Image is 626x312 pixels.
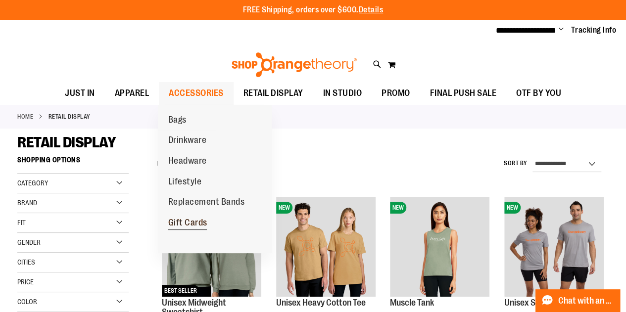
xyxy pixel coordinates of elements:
[168,218,207,230] span: Gift Cards
[115,82,149,104] span: APPAREL
[390,298,434,308] a: Muscle Tank
[158,130,216,151] a: Drinkware
[158,213,217,233] a: Gift Cards
[17,238,41,246] span: Gender
[506,82,571,105] a: OTF BY YOU
[158,172,211,192] a: Lifestyle
[159,82,234,105] a: ACCESSORIES
[234,82,313,104] a: RETAIL DISPLAY
[276,197,376,296] img: Unisex Heavy Cotton Tee
[390,202,406,214] span: NEW
[230,52,358,77] img: Shop Orangetheory
[168,115,186,127] span: Bags
[390,197,489,298] a: Muscle TankNEW
[504,197,604,296] img: Unisex Short Sleeve Tee
[168,156,206,168] span: Headware
[162,285,199,297] span: BEST SELLER
[17,278,34,286] span: Price
[372,82,420,105] a: PROMO
[504,298,591,308] a: Unisex Short Sleeve Tee
[243,4,384,16] p: FREE Shipping, orders over $600.
[571,25,617,36] a: Tracking Info
[105,82,159,105] a: APPAREL
[17,298,37,306] span: Color
[17,151,129,174] strong: Shopping Options
[558,296,614,306] span: Chat with an Expert
[17,112,33,121] a: Home
[17,179,48,187] span: Category
[276,197,376,298] a: Unisex Heavy Cotton TeeNEW
[158,110,196,131] a: Bags
[17,134,116,151] span: RETAIL DISPLAY
[48,112,91,121] strong: RETAIL DISPLAY
[158,192,254,213] a: Replacement Bands
[17,219,26,226] span: Fit
[359,5,384,14] a: Details
[430,82,497,104] span: FINAL PUSH SALE
[158,105,272,253] ul: ACCESSORIES
[559,25,564,35] button: Account menu
[158,151,216,172] a: Headware
[168,135,206,147] span: Drinkware
[313,82,372,105] a: IN STUDIO
[382,82,410,104] span: PROMO
[168,177,201,189] span: Lifestyle
[504,197,604,298] a: Unisex Short Sleeve TeeNEW
[276,202,292,214] span: NEW
[17,258,35,266] span: Cities
[17,199,37,207] span: Brand
[323,82,362,104] span: IN STUDIO
[169,82,224,104] span: ACCESSORIES
[420,82,507,105] a: FINAL PUSH SALE
[243,82,303,104] span: RETAIL DISPLAY
[390,197,489,296] img: Muscle Tank
[535,289,621,312] button: Chat with an Expert
[516,82,561,104] span: OTF BY YOU
[276,298,366,308] a: Unisex Heavy Cotton Tee
[168,197,244,209] span: Replacement Bands
[65,82,95,104] span: JUST IN
[504,202,521,214] span: NEW
[157,156,191,172] h2: Items to
[55,82,105,105] a: JUST IN
[504,159,528,168] label: Sort By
